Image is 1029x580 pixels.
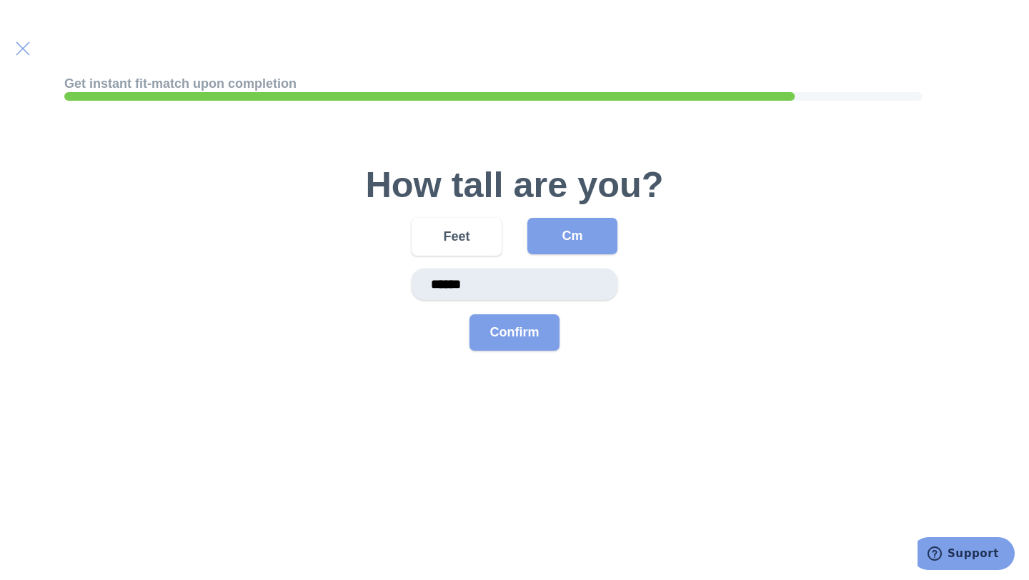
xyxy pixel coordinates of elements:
button: Confirm [469,314,560,351]
h4: Get instant fit-match upon completion [64,76,965,92]
button: Cm [527,218,617,254]
iframe: Åbner en widget, hvor du kan finde flere oplysninger [918,537,1015,573]
h2: How tall are you? [365,165,663,204]
button: Feet [412,218,502,256]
